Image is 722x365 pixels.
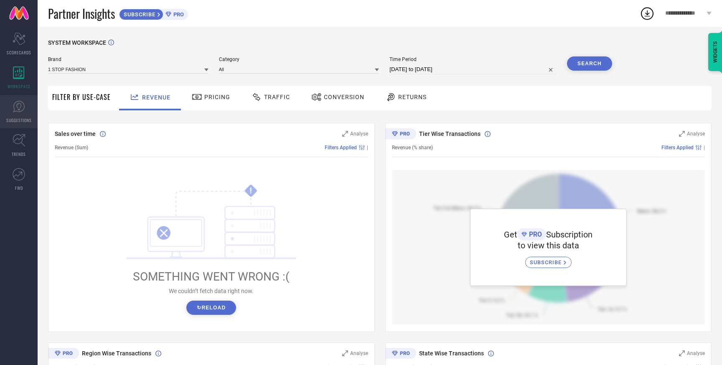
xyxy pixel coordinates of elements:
[640,6,655,21] div: Open download list
[324,94,364,100] span: Conversion
[567,56,612,71] button: Search
[15,185,23,191] span: FWD
[687,350,705,356] span: Analyse
[350,131,368,137] span: Analyse
[679,131,685,137] svg: Zoom
[527,230,542,238] span: PRO
[219,56,379,62] span: Category
[342,131,348,137] svg: Zoom
[419,350,484,357] span: State Wise Transactions
[398,94,427,100] span: Returns
[169,288,254,294] span: We couldn’t fetch data right now.
[530,259,564,265] span: SUBSCRIBE
[350,350,368,356] span: Analyse
[119,7,188,20] a: SUBSCRIBEPRO
[392,145,433,151] span: Revenue (% share)
[679,350,685,356] svg: Zoom
[504,230,517,240] span: Get
[8,83,31,89] span: WORKSPACE
[48,39,106,46] span: SYSTEM WORKSPACE
[342,350,348,356] svg: Zoom
[385,348,416,360] div: Premium
[82,350,151,357] span: Region Wise Transactions
[186,301,236,315] button: ↻Reload
[119,11,158,18] span: SUBSCRIBE
[525,250,572,268] a: SUBSCRIBE
[419,130,480,137] span: Tier Wise Transactions
[55,130,96,137] span: Sales over time
[325,145,357,151] span: Filters Applied
[55,145,88,151] span: Revenue (Sum)
[48,5,115,22] span: Partner Insights
[546,230,592,240] span: Subscription
[518,240,579,250] span: to view this data
[142,94,170,101] span: Revenue
[661,145,694,151] span: Filters Applied
[367,145,368,151] span: |
[687,131,705,137] span: Analyse
[52,92,111,102] span: Filter By Use-Case
[250,186,252,196] tspan: !
[704,145,705,151] span: |
[12,151,26,157] span: TRENDS
[385,128,416,141] div: Premium
[133,270,290,283] span: SOMETHING WENT WRONG :(
[171,11,184,18] span: PRO
[7,49,31,56] span: SCORECARDS
[48,348,79,360] div: Premium
[389,56,557,62] span: Time Period
[6,117,32,123] span: SUGGESTIONS
[204,94,230,100] span: Pricing
[389,64,557,74] input: Select time period
[48,56,208,62] span: Brand
[264,94,290,100] span: Traffic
